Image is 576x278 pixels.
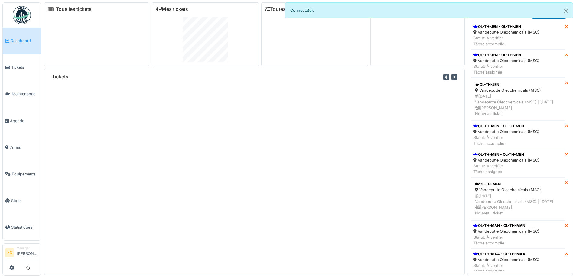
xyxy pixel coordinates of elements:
a: Équipements [3,161,41,187]
a: Tous les tickets [56,6,92,12]
a: OL-TH-MEN - OL-TH-MEN Vandeputte Oleochemicals (MSC) Statut: À vérifierTâche assignée [471,149,565,178]
div: Vandeputte Oleochemicals (MSC) [473,29,539,35]
div: Vandeputte Oleochemicals (MSC) [473,157,539,163]
a: OL-TH-MEN - OL-TH-MEN Vandeputte Oleochemicals (MSC) Statut: À vérifierTâche accomplie [471,121,565,149]
div: Vandeputte Oleochemicals (MSC) [473,58,539,64]
div: OL-TH-JEN - OL-TH-JEN [473,24,539,29]
a: Zones [3,134,41,161]
img: Badge_color-CXgf-gQk.svg [13,6,31,24]
a: OL-TH-JEN Vandeputte Oleochemicals (MSC) [DATE]Vandeputte Oleochemicals (MSC) | [DATE] [PERSON_NA... [471,78,565,121]
a: Agenda [3,107,41,134]
span: Statistiques [11,224,38,230]
div: Statut: À vérifier Tâche accomplie [473,263,539,274]
span: Zones [10,145,38,150]
div: Vandeputte Oleochemicals (MSC) [475,187,561,193]
div: OL-TH-MEN - OL-TH-MEN [473,123,539,129]
a: Dashboard [3,28,41,54]
span: Tickets [11,64,38,70]
a: Mes tickets [156,6,188,12]
div: Vandeputte Oleochemicals (MSC) [473,129,539,135]
div: Statut: À vérifier Tâche assignée [473,64,539,75]
a: Statistiques [3,214,41,240]
span: Maintenance [12,91,38,97]
div: Manager [17,246,38,250]
a: Maintenance [3,81,41,107]
div: Vandeputte Oleochemicals (MSC) [473,257,539,263]
div: [DATE] Vandeputte Oleochemicals (MSC) | [DATE] [PERSON_NAME] Nouveau ticket [475,193,561,216]
div: OL-TH-JEN [475,82,561,87]
div: OL-TH-MEN - OL-TH-MEN [473,152,539,157]
div: OL-TH-JEN - OL-TH-JEN [473,52,539,58]
div: Connecté(e). [285,2,573,18]
span: Équipements [12,171,38,177]
li: FC [5,248,14,257]
div: Vandeputte Oleochemicals (MSC) [473,228,539,234]
a: OL-TH-JEN - OL-TH-JEN Vandeputte Oleochemicals (MSC) Statut: À vérifierTâche assignée [471,50,565,78]
a: OL-TH-JEN - OL-TH-JEN Vandeputte Oleochemicals (MSC) Statut: À vérifierTâche accomplie [471,21,565,50]
li: [PERSON_NAME] [17,246,38,259]
div: OL-TH-MAA - OL-TH-MAA [473,251,539,257]
button: Close [559,3,573,19]
div: Statut: À vérifier Tâche accomplie [473,234,539,246]
span: Agenda [10,118,38,124]
div: OL-TH-MAN - OL-TH-MAN [473,223,539,228]
div: [DATE] Vandeputte Oleochemicals (MSC) | [DATE] [PERSON_NAME] Nouveau ticket [475,93,561,117]
a: FC Manager[PERSON_NAME] [5,246,38,260]
a: Stock [3,187,41,214]
div: Vandeputte Oleochemicals (MSC) [475,87,561,93]
span: Dashboard [11,38,38,44]
div: Statut: À vérifier Tâche assignée [473,163,539,175]
a: OL-TH-MEN Vandeputte Oleochemicals (MSC) [DATE]Vandeputte Oleochemicals (MSC) | [DATE] [PERSON_NA... [471,177,565,220]
a: Tickets [3,54,41,81]
div: Statut: À vérifier Tâche accomplie [473,35,539,47]
span: Stock [11,198,38,204]
h6: Tickets [52,74,68,80]
a: OL-TH-MAN - OL-TH-MAN Vandeputte Oleochemicals (MSC) Statut: À vérifierTâche accomplie [471,220,565,249]
div: Statut: À vérifier Tâche accomplie [473,135,539,146]
a: Toutes les tâches [265,6,310,12]
a: OL-TH-MAA - OL-TH-MAA Vandeputte Oleochemicals (MSC) Statut: À vérifierTâche accomplie [471,249,565,277]
div: OL-TH-MEN [475,182,561,187]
